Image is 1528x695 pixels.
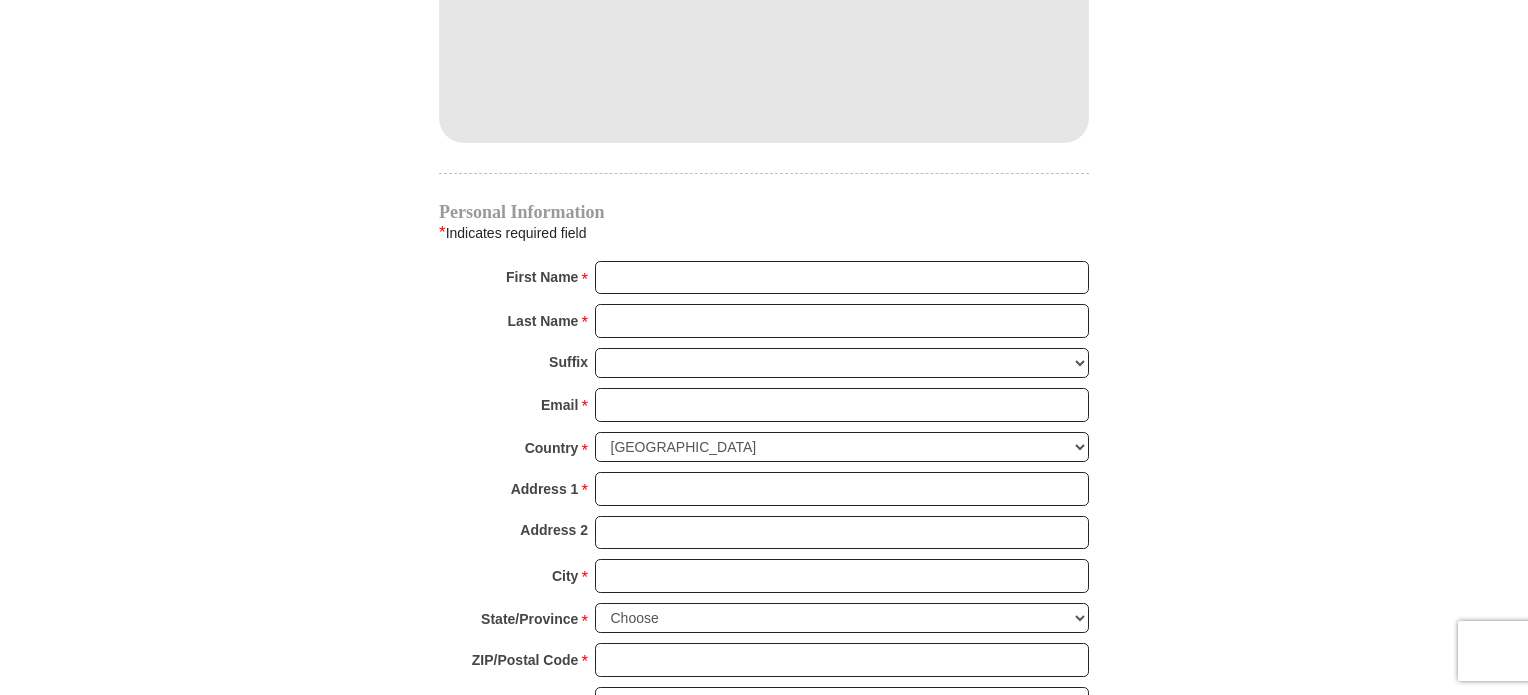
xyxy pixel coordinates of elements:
[541,391,578,419] strong: Email
[549,348,588,376] strong: Suffix
[511,475,579,503] strong: Address 1
[552,562,578,590] strong: City
[439,204,1089,220] h4: Personal Information
[525,434,579,462] strong: Country
[506,263,578,291] strong: First Name
[481,605,578,633] strong: State/Province
[472,646,579,674] strong: ZIP/Postal Code
[439,220,1089,246] div: Indicates required field
[520,516,588,544] strong: Address 2
[508,307,579,335] strong: Last Name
